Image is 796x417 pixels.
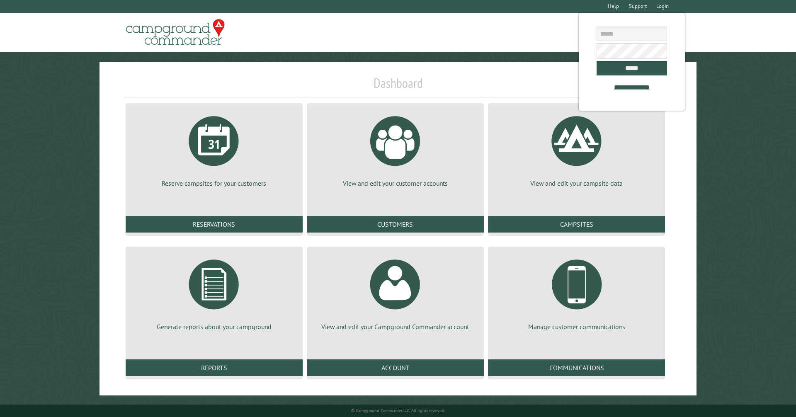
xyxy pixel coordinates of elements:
img: Campground Commander [124,16,227,48]
p: View and edit your campsite data [498,179,655,188]
p: View and edit your Campground Commander account [317,322,474,331]
a: Campsites [488,216,665,233]
a: Customers [307,216,484,233]
h1: Dashboard [124,75,673,98]
a: Reservations [126,216,303,233]
a: View and edit your Campground Commander account [317,253,474,331]
p: View and edit your customer accounts [317,179,474,188]
a: Account [307,359,484,376]
a: Reports [126,359,303,376]
a: View and edit your customer accounts [317,110,474,188]
p: Reserve campsites for your customers [136,179,293,188]
a: Manage customer communications [498,253,655,331]
a: Generate reports about your campground [136,253,293,331]
p: Generate reports about your campground [136,322,293,331]
a: Communications [488,359,665,376]
small: © Campground Commander LLC. All rights reserved. [351,408,445,413]
a: Reserve campsites for your customers [136,110,293,188]
a: View and edit your campsite data [498,110,655,188]
p: Manage customer communications [498,322,655,331]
